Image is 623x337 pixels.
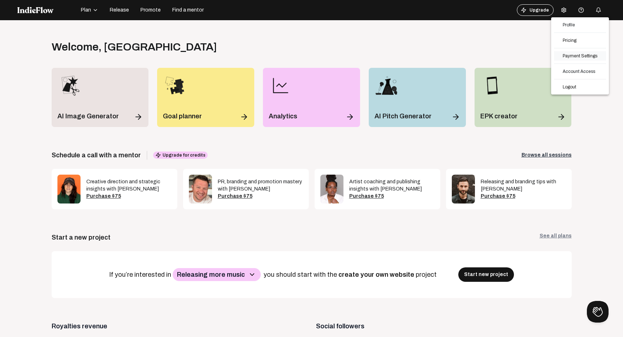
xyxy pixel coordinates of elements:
iframe: Toggle Customer Support [587,301,609,323]
a: Profile [554,20,606,30]
a: Logout [554,82,606,92]
a: Account Access [554,67,606,76]
a: Payment Settings [554,51,606,61]
a: Pricing [554,36,606,45]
